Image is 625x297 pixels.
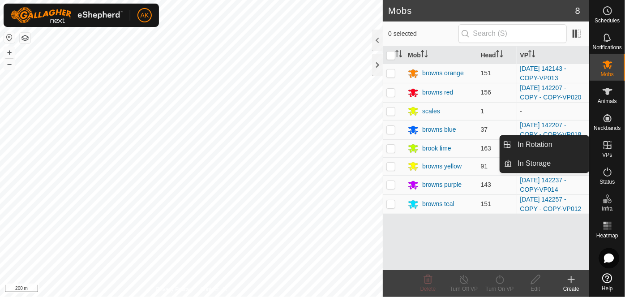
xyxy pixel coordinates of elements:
p-sorticon: Activate to sort [496,52,503,59]
div: Turn Off VP [446,285,482,293]
span: In Storage [518,158,551,169]
span: Mobs [601,72,614,77]
p-sorticon: Activate to sort [395,52,402,59]
a: [DATE] 142207 - COPY - COPY-VP018 [520,121,582,138]
div: scales [422,107,440,116]
a: In Rotation [513,136,589,154]
span: 151 [481,200,491,207]
th: VP [517,47,589,64]
span: Notifications [593,45,622,50]
span: Delete [420,286,436,292]
div: browns yellow [422,162,462,171]
span: 37 [481,126,488,133]
span: 143 [481,181,491,188]
a: Contact Us [200,285,227,293]
div: Turn On VP [482,285,518,293]
span: VPs [602,152,612,158]
span: Status [599,179,615,185]
a: [DATE] 142207 - COPY - COPY-VP020 [520,84,582,101]
p-sorticon: Activate to sort [421,52,428,59]
button: – [4,59,15,69]
a: [DATE] 142257 - COPY - COPY-VP012 [520,196,582,212]
li: In Rotation [500,136,589,154]
button: Reset Map [4,32,15,43]
input: Search (S) [458,24,567,43]
div: browns blue [422,125,456,134]
div: browns purple [422,180,462,189]
button: Map Layers [20,33,30,43]
div: browns red [422,88,453,97]
a: In Storage [513,155,589,172]
a: [DATE] 142143 - COPY-VP013 [520,65,566,82]
span: Neckbands [594,125,621,131]
span: Infra [602,206,612,211]
td: - [517,102,589,120]
span: 156 [481,89,491,96]
span: 0 selected [388,29,458,39]
p-sorticon: Activate to sort [528,52,535,59]
th: Mob [404,47,477,64]
span: 8 [575,4,580,17]
a: Privacy Policy [156,285,190,293]
span: 163 [481,145,491,152]
div: Edit [518,285,553,293]
span: Animals [598,99,617,104]
span: Help [602,286,613,291]
span: In Rotation [518,139,552,150]
button: + [4,47,15,58]
div: browns teal [422,199,454,209]
li: In Storage [500,155,589,172]
th: Head [477,47,517,64]
span: 151 [481,69,491,77]
span: 91 [481,163,488,170]
span: Schedules [595,18,620,23]
a: [DATE] 142237 - COPY-VP014 [520,176,566,193]
span: AK [141,11,149,20]
span: Heatmap [596,233,618,238]
div: brook lime [422,144,451,153]
span: 1 [481,108,484,115]
div: browns orange [422,69,464,78]
div: Create [553,285,589,293]
img: Gallagher Logo [11,7,123,23]
h2: Mobs [388,5,575,16]
a: Help [590,270,625,295]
